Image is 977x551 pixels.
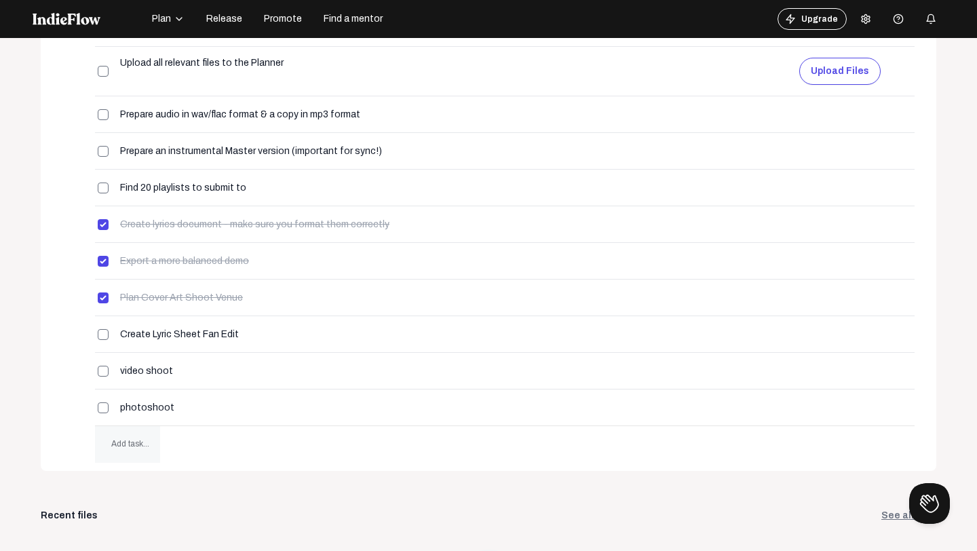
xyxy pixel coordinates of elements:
[206,12,242,26] span: Release
[119,402,201,413] input: write a task name
[111,439,149,449] span: Add task...
[119,182,288,193] input: write a task name
[152,12,171,26] span: Plan
[119,365,201,377] input: write a task name
[315,8,391,30] button: Find a mentor
[198,8,250,30] button: Release
[119,109,423,120] input: write a task name
[119,145,451,157] input: write a task name
[119,218,451,230] input: write a task name
[33,13,100,25] img: indieflow-logo-white.svg
[119,255,271,267] input: write a task name
[119,292,266,303] input: write a task name
[909,483,950,524] iframe: Toggle Customer Support
[324,12,383,26] span: Find a mentor
[881,509,936,522] a: See all files
[119,328,271,340] input: write a task name
[41,509,98,522] div: Recent files
[264,12,302,26] span: Promote
[119,57,342,69] input: write a task name
[799,58,881,85] button: Upload files
[256,8,310,30] button: Promote
[144,8,193,30] button: Plan
[778,8,847,30] button: Upgrade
